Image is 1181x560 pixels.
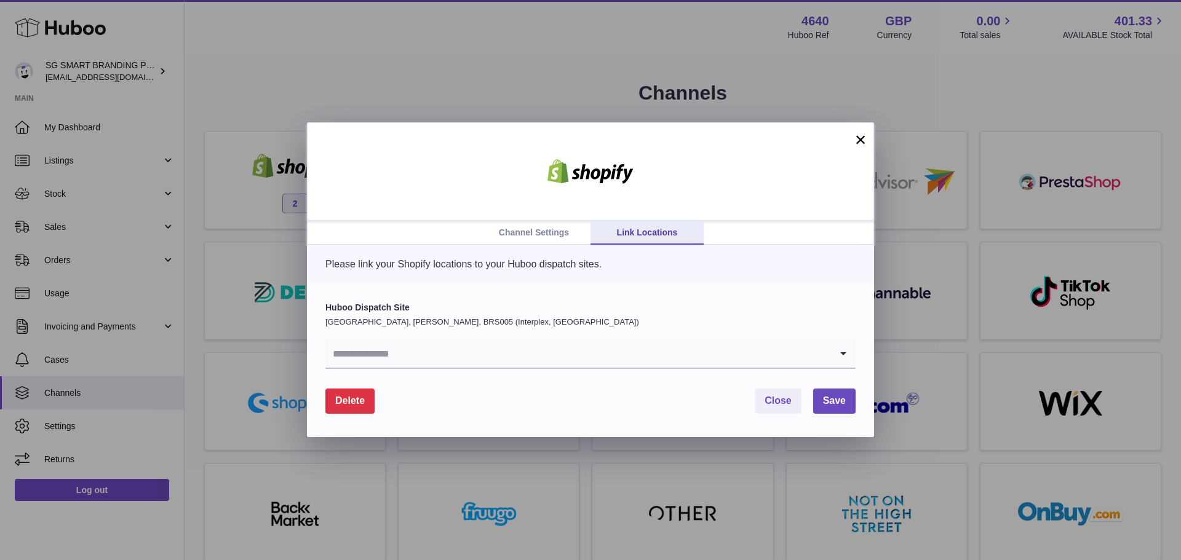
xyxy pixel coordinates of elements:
[853,132,868,147] button: ×
[477,221,590,245] a: Channel Settings
[325,388,375,414] button: Delete
[590,221,704,245] a: Link Locations
[325,339,831,368] input: Search for option
[325,317,856,328] p: [GEOGRAPHIC_DATA], [PERSON_NAME], BRS005 (Interplex, [GEOGRAPHIC_DATA])
[823,395,846,406] span: Save
[538,159,643,184] img: shopify
[325,339,856,369] div: Search for option
[325,258,856,271] p: Please link your Shopify locations to your Huboo dispatch sites.
[335,395,365,406] span: Delete
[755,388,801,414] button: Close
[765,395,792,406] span: Close
[813,388,856,414] button: Save
[325,302,856,314] label: Huboo Dispatch Site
